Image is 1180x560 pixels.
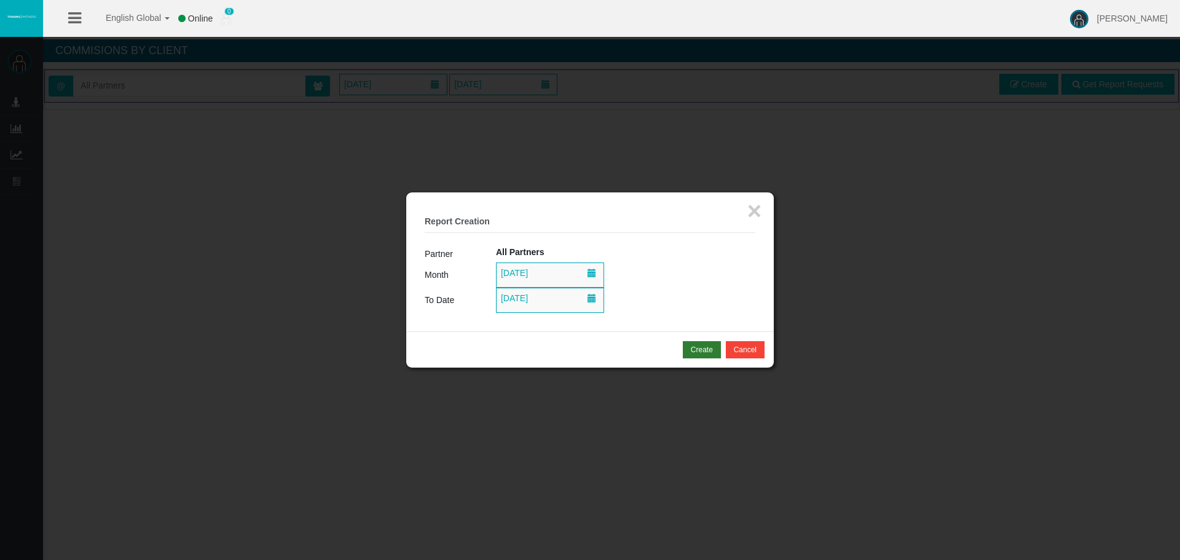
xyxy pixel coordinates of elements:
[497,264,532,282] span: [DATE]
[726,341,765,358] button: Cancel
[188,14,213,23] span: Online
[425,216,490,226] b: Report Creation
[221,13,231,25] img: user_small.png
[691,344,713,355] div: Create
[90,13,161,23] span: English Global
[1070,10,1088,28] img: user-image
[1097,14,1168,23] span: [PERSON_NAME]
[747,199,761,223] button: ×
[425,288,496,313] td: To Date
[683,341,721,358] button: Create
[224,7,234,15] span: 0
[425,245,496,262] td: Partner
[496,245,545,259] label: All Partners
[425,262,496,288] td: Month
[497,290,532,307] span: [DATE]
[6,14,37,19] img: logo.svg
